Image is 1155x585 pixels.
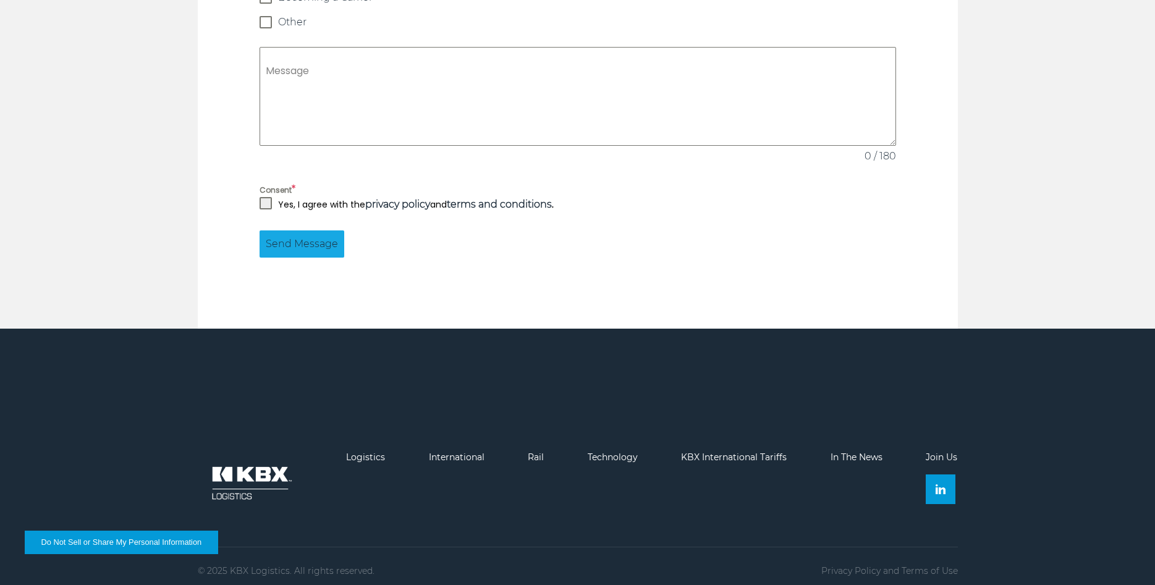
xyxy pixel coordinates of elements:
strong: . [447,198,554,211]
button: Send Message [260,230,344,258]
label: Consent [260,182,896,197]
span: Send Message [266,237,338,251]
img: kbx logo [198,452,303,514]
p: © 2025 KBX Logistics. All rights reserved. [198,566,374,576]
a: In The News [831,452,882,463]
a: Terms of Use [902,565,958,576]
img: Linkedin [936,484,946,494]
span: and [883,565,899,576]
span: 0 / 180 [865,149,896,164]
a: Rail [528,452,544,463]
a: privacy policy [365,198,430,210]
label: Other [260,16,896,28]
a: Technology [588,452,638,463]
a: Logistics [346,452,385,463]
p: Yes, I agree with the and [278,197,554,212]
a: terms and conditions [447,198,552,210]
button: Do Not Sell or Share My Personal Information [25,531,218,554]
span: Other [278,16,307,28]
a: Join Us [926,452,957,463]
a: International [429,452,484,463]
a: Privacy Policy [821,565,881,576]
a: KBX International Tariffs [681,452,787,463]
